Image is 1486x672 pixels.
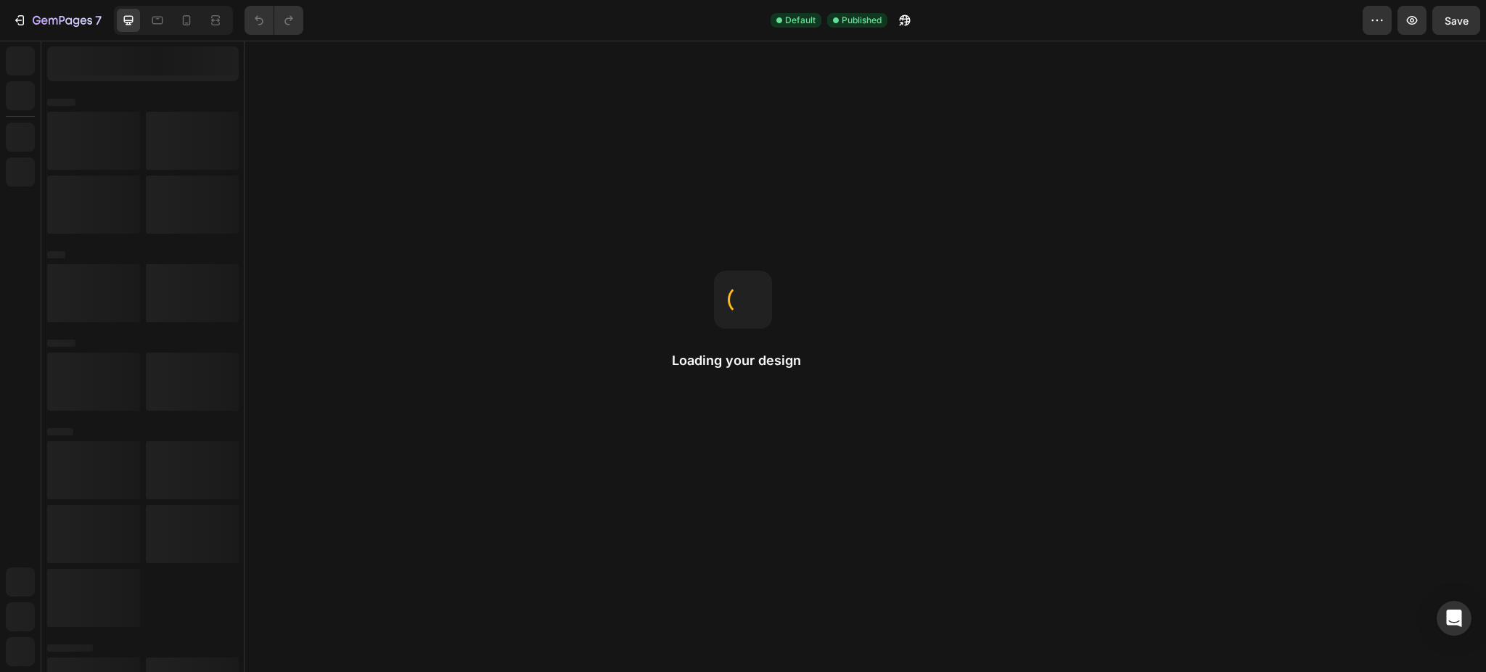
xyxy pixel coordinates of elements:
span: Default [785,14,816,27]
span: Save [1445,15,1469,27]
button: 7 [6,6,108,35]
p: 7 [95,12,102,29]
h2: Loading your design [672,352,814,369]
div: Undo/Redo [245,6,303,35]
div: Open Intercom Messenger [1437,601,1471,636]
button: Save [1432,6,1480,35]
span: Published [842,14,882,27]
